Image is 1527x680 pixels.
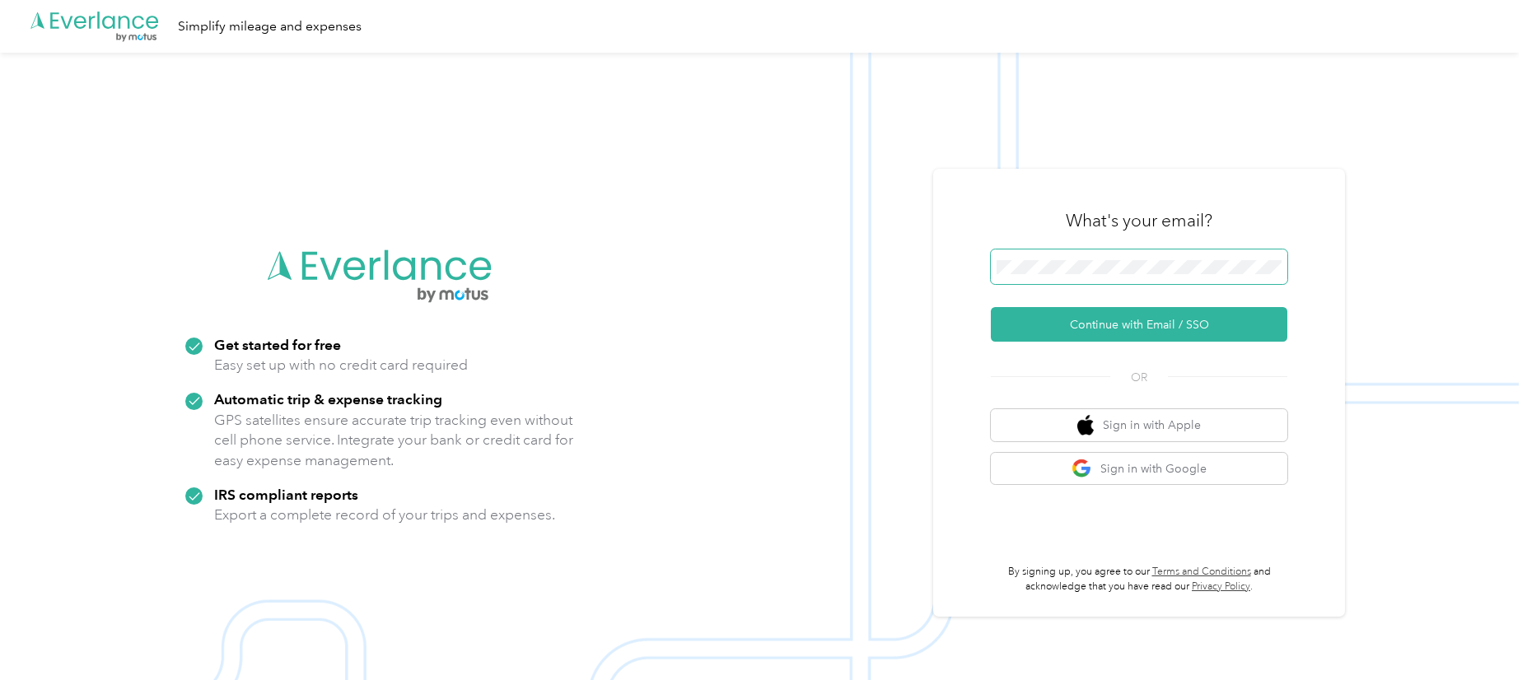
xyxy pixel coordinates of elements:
[1077,415,1094,435] img: apple logo
[214,505,555,525] p: Export a complete record of your trips and expenses.
[214,355,468,375] p: Easy set up with no credit card required
[991,565,1287,594] p: By signing up, you agree to our and acknowledge that you have read our .
[214,336,341,353] strong: Get started for free
[1066,209,1212,232] h3: What's your email?
[214,390,442,408] strong: Automatic trip & expense tracking
[991,307,1287,342] button: Continue with Email / SSO
[991,453,1287,485] button: google logoSign in with Google
[214,410,574,471] p: GPS satellites ensure accurate trip tracking even without cell phone service. Integrate your bank...
[1072,459,1092,479] img: google logo
[1110,369,1168,386] span: OR
[214,486,358,503] strong: IRS compliant reports
[1152,566,1251,578] a: Terms and Conditions
[178,16,362,37] div: Simplify mileage and expenses
[991,409,1287,441] button: apple logoSign in with Apple
[1192,580,1250,593] a: Privacy Policy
